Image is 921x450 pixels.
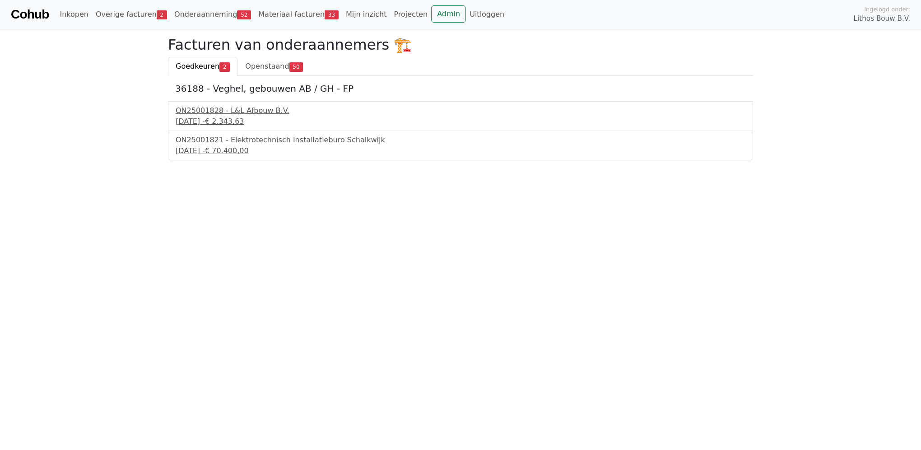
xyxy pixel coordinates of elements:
span: € 70.400,00 [205,146,249,155]
span: Goedkeuren [176,62,219,70]
span: 2 [157,10,167,19]
div: [DATE] - [176,145,745,156]
a: Mijn inzicht [342,5,391,23]
a: Admin [431,5,466,23]
span: 50 [289,62,303,71]
div: ON25001828 - L&L Afbouw B.V. [176,105,745,116]
a: Overige facturen2 [92,5,171,23]
span: € 2.343,63 [205,117,244,126]
span: Lithos Bouw B.V. [854,14,910,24]
span: 52 [237,10,251,19]
a: Inkopen [56,5,92,23]
div: [DATE] - [176,116,745,127]
a: ON25001828 - L&L Afbouw B.V.[DATE] -€ 2.343,63 [176,105,745,127]
a: Openstaand50 [237,57,311,76]
a: Cohub [11,4,49,25]
span: Openstaand [245,62,289,70]
span: 2 [219,62,230,71]
a: Materiaal facturen33 [255,5,342,23]
a: Onderaanneming52 [171,5,255,23]
a: Uitloggen [466,5,508,23]
span: Ingelogd onder: [864,5,910,14]
div: ON25001821 - Elektrotechnisch Installatieburo Schalkwijk [176,135,745,145]
a: ON25001821 - Elektrotechnisch Installatieburo Schalkwijk[DATE] -€ 70.400,00 [176,135,745,156]
span: 33 [325,10,339,19]
h5: 36188 - Veghel, gebouwen AB / GH - FP [175,83,746,94]
a: Goedkeuren2 [168,57,237,76]
a: Projecten [390,5,431,23]
h2: Facturen van onderaannemers 🏗️ [168,36,753,53]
